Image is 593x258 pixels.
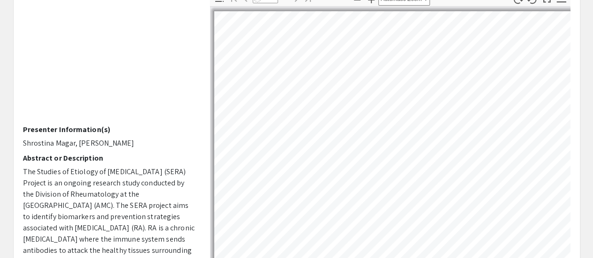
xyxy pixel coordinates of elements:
h2: Abstract or Description [23,154,196,162]
iframe: From Lung to Lab: Enhancing Sputum Quality for Rheumatoid Arthritis Research​ [23,4,196,125]
p: Shrostina Magar, [PERSON_NAME] [23,138,196,149]
h2: Presenter Information(s) [23,125,196,134]
iframe: Chat [7,216,40,251]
